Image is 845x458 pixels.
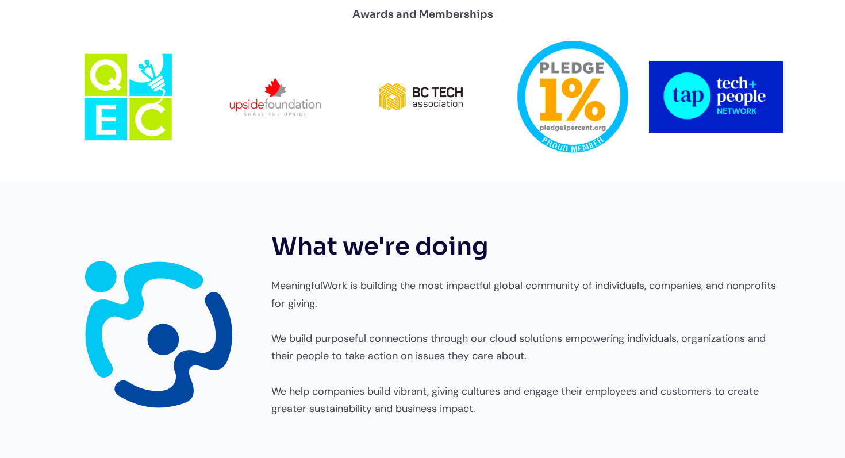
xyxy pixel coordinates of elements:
div: Awards and Memberships [352,5,493,24]
img: British Columbia Technology Association Logo [377,81,468,112]
h2: What we're doing [271,233,790,260]
img: One Percent Pledge Logo [511,41,629,153]
img: Meaningful Work Logo [85,261,232,408]
img: Queen's Entrepreneurship Competition Logo [76,45,180,148]
img: Upside Pledge Logo [229,78,321,116]
p: MeaningfulWork is building the most impactful global community of individuals, companies, and non... [271,277,790,435]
